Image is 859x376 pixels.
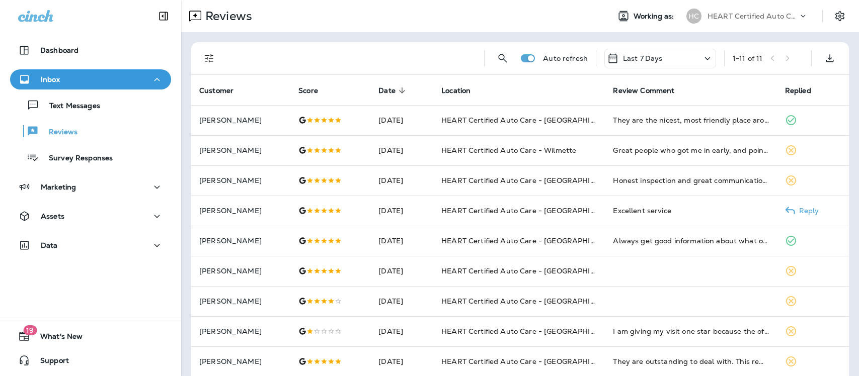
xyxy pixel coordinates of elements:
td: [DATE] [370,286,433,316]
button: Data [10,235,171,255]
p: [PERSON_NAME] [199,146,282,154]
div: HC [686,9,701,24]
button: Survey Responses [10,147,171,168]
button: Reviews [10,121,171,142]
button: Collapse Sidebar [149,6,178,26]
span: Location [441,86,471,95]
p: Dashboard [40,46,79,54]
button: Inbox [10,69,171,89]
td: [DATE] [370,105,433,135]
div: They are the nicest, most friendly place around. Knowledgeable, expedient and accomodating! [613,115,768,125]
p: Reply [795,207,819,215]
button: Support [10,350,171,370]
button: Export as CSV [820,48,840,68]
span: HEART Certified Auto Care - [GEOGRAPHIC_DATA] [441,327,622,336]
span: Date [378,86,409,95]
p: [PERSON_NAME] [199,267,282,275]
button: Text Messages [10,95,171,116]
p: [PERSON_NAME] [199,237,282,245]
span: Date [378,86,396,95]
span: Customer [199,86,247,95]
p: Marketing [41,183,76,191]
button: Settings [831,7,849,25]
button: Dashboard [10,40,171,60]
span: Replied [785,86,811,95]
p: Data [41,241,58,249]
td: [DATE] [370,135,433,165]
span: HEART Certified Auto Care - [GEOGRAPHIC_DATA] [441,297,622,306]
span: HEART Certified Auto Care - [GEOGRAPHIC_DATA] [441,176,622,185]
div: Excellent service [613,206,768,216]
span: HEART Certified Auto Care - [GEOGRAPHIC_DATA] [441,357,622,366]
div: They are outstanding to deal with. This reminds of the old time honest and trustworthy auto speci... [613,356,768,366]
span: Customer [199,86,233,95]
button: Search Reviews [493,48,513,68]
p: Text Messages [39,102,100,111]
span: Support [30,356,69,368]
p: Reviews [201,9,252,24]
button: Assets [10,206,171,226]
p: Reviews [39,128,77,137]
div: 1 - 11 of 11 [733,54,762,62]
span: Review Comment [613,86,687,95]
button: 19What's New [10,326,171,346]
span: Score [298,86,318,95]
p: [PERSON_NAME] [199,357,282,365]
span: HEART Certified Auto Care - [GEOGRAPHIC_DATA] [441,116,622,125]
p: Auto refresh [543,54,588,62]
span: HEART Certified Auto Care - [GEOGRAPHIC_DATA] [441,206,622,215]
p: HEART Certified Auto Care [708,12,798,20]
button: Filters [199,48,219,68]
span: Location [441,86,484,95]
span: 19 [23,325,37,335]
td: [DATE] [370,196,433,226]
p: [PERSON_NAME] [199,207,282,215]
span: Review Comment [613,86,674,95]
p: [PERSON_NAME] [199,327,282,335]
p: Inbox [41,75,60,83]
p: Assets [41,212,64,220]
span: HEART Certified Auto Care - [GEOGRAPHIC_DATA] [441,236,622,245]
div: Honest inspection and great communication. First visit and will be coming back. [613,175,768,185]
td: [DATE] [370,165,433,196]
p: Survey Responses [39,154,113,163]
span: HEART Certified Auto Care - Wilmette [441,146,576,155]
span: Replied [785,86,824,95]
div: I am giving my visit one star because the office receptionist is great. However my experience wit... [613,326,768,336]
p: [PERSON_NAME] [199,116,282,124]
span: HEART Certified Auto Care - [GEOGRAPHIC_DATA] [441,266,622,275]
td: [DATE] [370,316,433,346]
p: [PERSON_NAME] [199,297,282,305]
span: Working as: [634,12,676,21]
p: Last 7 Days [623,54,663,62]
span: Score [298,86,331,95]
button: Marketing [10,177,171,197]
p: [PERSON_NAME] [199,176,282,184]
td: [DATE] [370,256,433,286]
div: Great people who got me in early, and pointed out some things to keep an eye on! [613,145,768,155]
td: [DATE] [370,226,433,256]
span: What's New [30,332,83,344]
div: Always get good information about what our car needs and the work is done quickly and correctly. ... [613,236,768,246]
